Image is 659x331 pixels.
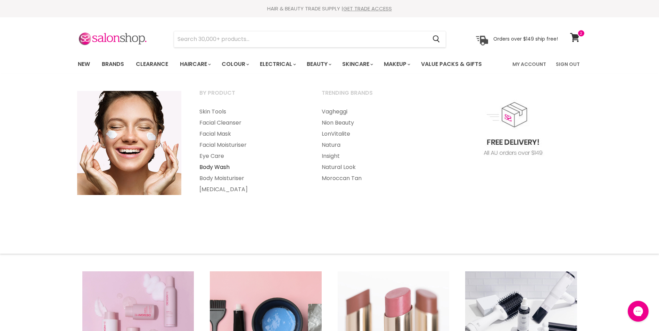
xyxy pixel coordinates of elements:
[379,57,414,71] a: Makeup
[313,139,434,151] a: Natura
[73,57,95,71] a: New
[508,57,550,71] a: My Account
[313,173,434,184] a: Moroccan Tan
[69,5,590,12] div: HAIR & BEAUTY TRADE SUPPLY |
[552,57,584,71] a: Sign Out
[302,57,336,71] a: Beauty
[174,31,427,47] input: Search
[175,57,215,71] a: Haircare
[191,173,312,184] a: Body Moisturiser
[191,162,312,173] a: Body Wash
[191,106,312,195] ul: Main menu
[97,57,129,71] a: Brands
[313,117,434,128] a: Nion Beauty
[416,57,487,71] a: Value Packs & Gifts
[313,151,434,162] a: Insight
[255,57,300,71] a: Electrical
[191,87,312,105] a: By Product
[427,31,446,47] button: Search
[313,162,434,173] a: Natural Look
[493,36,558,42] p: Orders over $149 ship free!
[343,5,392,12] a: GET TRADE ACCESS
[313,87,434,105] a: Trending Brands
[191,106,312,117] a: Skin Tools
[624,298,652,324] iframe: Gorgias live chat messenger
[191,151,312,162] a: Eye Care
[73,54,498,74] ul: Main menu
[313,106,434,117] a: Vagheggi
[69,54,590,74] nav: Main
[174,31,446,48] form: Product
[313,128,434,139] a: LonVitalite
[191,128,312,139] a: Facial Mask
[191,184,312,195] a: [MEDICAL_DATA]
[337,57,377,71] a: Skincare
[313,106,434,184] ul: Main menu
[216,57,253,71] a: Colour
[191,117,312,128] a: Facial Cleanser
[131,57,173,71] a: Clearance
[191,139,312,151] a: Facial Moisturiser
